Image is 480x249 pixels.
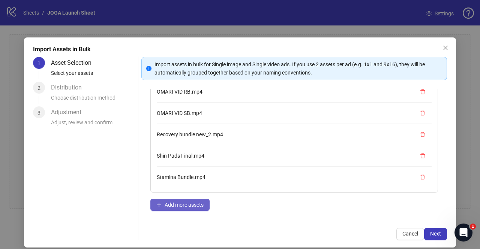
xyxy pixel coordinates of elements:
span: delete [420,132,425,137]
span: delete [420,89,425,94]
span: Recovery bundle new_2.mp4 [157,131,223,137]
span: delete [420,174,425,180]
span: 2 [37,85,40,91]
span: plus [156,202,162,207]
div: Choose distribution method [51,94,135,106]
span: Add more assets [165,202,204,208]
span: Shin Pads Final.mp4 [157,153,204,159]
iframe: Intercom live chat [454,224,472,242]
span: close [442,45,448,51]
span: Stamina Bundle.mp4 [157,174,205,180]
span: Next [430,231,441,237]
span: Cancel [402,231,418,237]
span: info-circle [146,66,151,71]
button: Next [424,228,447,240]
div: Adjust, review and confirm [51,118,135,131]
span: OMARI VID SB.mp4 [157,110,202,116]
div: Distribution [51,82,88,94]
button: Cancel [396,228,424,240]
div: Import assets in bulk for Single image and Single video ads. If you use 2 assets per ad (e.g. 1x1... [154,60,442,77]
span: 1 [470,224,476,230]
span: delete [420,110,425,116]
div: Import Assets in Bulk [33,45,447,54]
div: Adjustment [51,106,87,118]
span: 1 [37,60,40,66]
span: delete [420,153,425,158]
span: 3 [37,110,40,116]
button: Close [439,42,451,54]
div: Asset Selection [51,57,97,69]
button: Add more assets [150,199,210,211]
div: Select your assets [51,69,135,82]
span: OMARI VID RB.mp4 [157,89,202,95]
